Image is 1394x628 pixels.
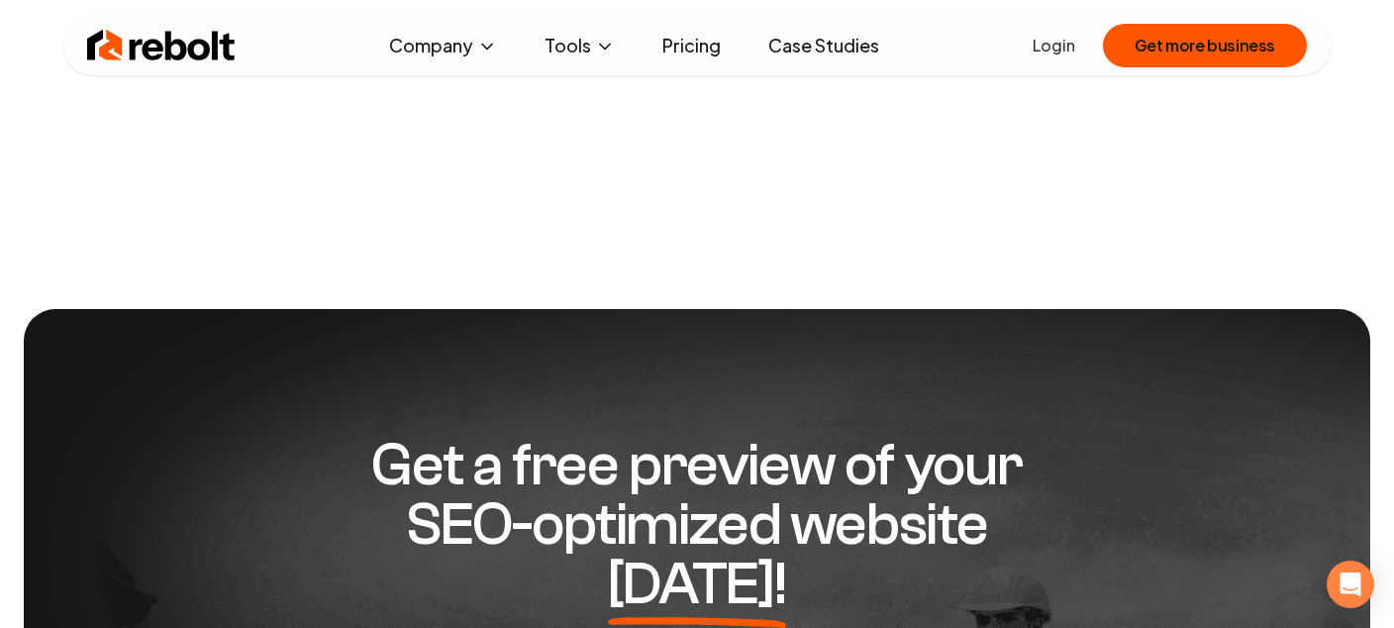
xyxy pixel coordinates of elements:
button: Company [373,26,513,65]
img: Rebolt Logo [87,26,236,65]
button: Tools [529,26,631,65]
a: Pricing [647,26,737,65]
a: Case Studies [752,26,895,65]
h2: Get a free preview of your SEO-optimized website [317,436,1077,614]
a: Login [1033,34,1075,57]
button: Get more business [1103,24,1307,67]
div: Open Intercom Messenger [1327,561,1374,608]
span: [DATE]! [608,555,787,614]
